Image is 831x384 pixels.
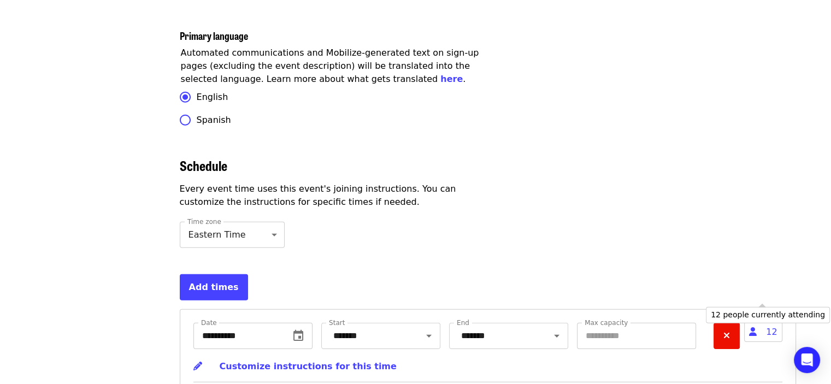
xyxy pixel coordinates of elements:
i: user icon [749,327,757,337]
label: Max capacity [585,320,628,326]
label: Start [329,320,345,326]
span: Customize instructions for this time [220,361,397,371]
button: Remove [714,323,740,349]
span: 12 [744,322,782,342]
p: Every event time uses this event's joining instructions. You can customize the instructions for s... [180,182,494,209]
label: Date [201,320,217,326]
div: 12 people currently attending [706,307,830,323]
button: Open [549,328,564,344]
button: Customize instructions for this time [193,353,397,380]
span: Automated communications and Mobilize-generated text on sign-up pages (excluding the event descri... [181,48,479,84]
i: times icon [723,330,730,341]
span: Spanish [197,114,231,127]
span: Schedule [180,156,227,175]
input: Max capacity [577,323,696,349]
label: End [457,320,469,326]
div: Open Intercom Messenger [794,347,820,373]
button: change date [285,323,311,349]
i: pencil icon [193,361,202,371]
a: here [440,74,463,84]
button: Open [421,328,437,344]
div: Eastern Time [180,222,285,248]
button: Add times [180,274,248,300]
label: Time zone [187,218,221,225]
span: Primary language [180,28,248,43]
span: English [197,91,228,104]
